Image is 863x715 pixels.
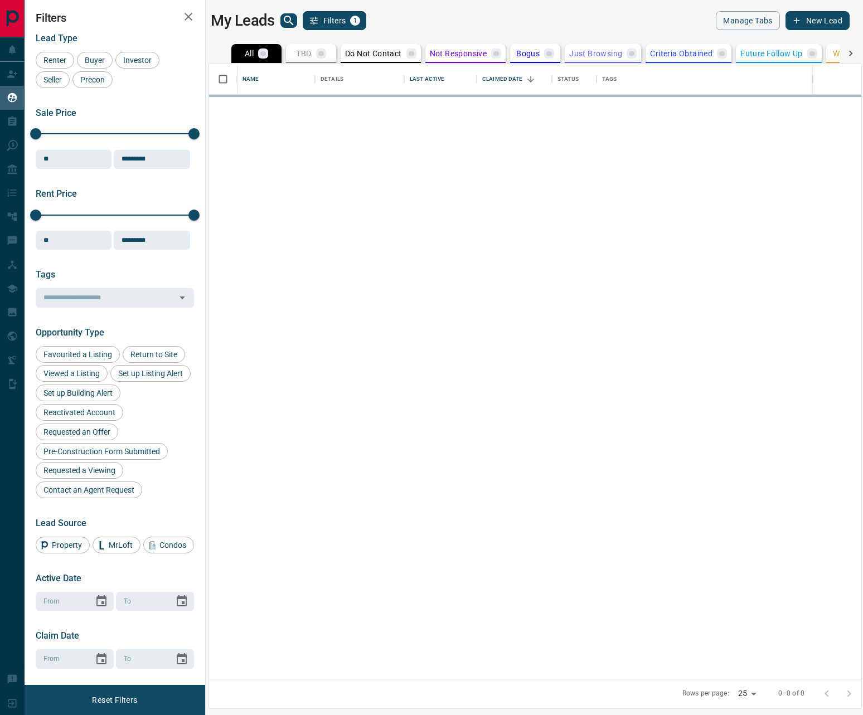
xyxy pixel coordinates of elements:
div: Property [36,537,90,553]
button: Sort [523,71,539,87]
button: New Lead [786,11,850,30]
p: Just Browsing [569,50,622,57]
span: MrLoft [105,541,137,549]
span: Return to Site [127,350,181,359]
span: Active Date [36,573,81,583]
span: Investor [119,56,156,65]
span: Pre-Construction Form Submitted [40,447,164,456]
div: Status [557,64,579,95]
p: Future Follow Up [740,50,802,57]
span: Tags [36,269,55,280]
div: Return to Site [123,346,185,363]
span: Set up Listing Alert [114,369,187,378]
div: Status [552,64,597,95]
div: Renter [36,52,74,69]
p: All [245,50,254,57]
div: Name [243,64,259,95]
div: Investor [115,52,159,69]
p: Bogus [516,50,540,57]
div: Requested an Offer [36,424,118,440]
div: 25 [734,685,760,702]
div: Pre-Construction Form Submitted [36,443,168,460]
span: Seller [40,75,66,84]
span: Favourited a Listing [40,350,116,359]
div: Claimed Date [482,64,523,95]
button: Choose date [171,590,193,612]
p: Rows per page: [682,689,729,698]
button: Choose date [171,648,193,670]
div: Set up Building Alert [36,385,120,401]
p: Do Not Contact [345,50,402,57]
button: Choose date [90,648,113,670]
p: Criteria Obtained [650,50,712,57]
div: Last Active [404,64,477,95]
div: Viewed a Listing [36,365,108,382]
span: Lead Type [36,33,77,43]
span: Precon [76,75,109,84]
div: Name [237,64,315,95]
span: 1 [351,17,359,25]
span: Opportunity Type [36,327,104,338]
button: Choose date [90,590,113,612]
span: Lead Source [36,518,86,528]
h1: My Leads [211,12,275,30]
span: Set up Building Alert [40,388,117,397]
div: Condos [143,537,194,553]
span: Rent Price [36,188,77,199]
p: Warm [833,50,855,57]
div: Seller [36,71,70,88]
p: 0–0 of 0 [778,689,804,698]
div: Requested a Viewing [36,462,123,479]
div: Claimed Date [477,64,552,95]
div: Details [315,64,404,95]
div: MrLoft [93,537,140,553]
span: Condos [156,541,190,549]
h2: Filters [36,11,194,25]
span: Viewed a Listing [40,369,104,378]
button: Filters1 [303,11,367,30]
span: Sale Price [36,108,76,118]
div: Details [321,64,343,95]
div: Set up Listing Alert [110,365,191,382]
span: Claim Date [36,630,79,641]
span: Renter [40,56,70,65]
button: Reset Filters [85,690,144,709]
div: Tags [597,64,813,95]
span: Property [48,541,86,549]
div: Buyer [77,52,113,69]
span: Buyer [81,56,109,65]
button: search button [280,13,297,28]
div: Tags [602,64,617,95]
div: Favourited a Listing [36,346,120,363]
div: Last Active [410,64,444,95]
button: Manage Tabs [716,11,779,30]
div: Reactivated Account [36,404,123,421]
p: TBD [296,50,311,57]
div: Contact an Agent Request [36,481,142,498]
span: Requested a Viewing [40,466,119,475]
button: Open [174,290,190,305]
span: Contact an Agent Request [40,485,138,494]
span: Requested an Offer [40,427,114,436]
div: Precon [72,71,113,88]
span: Reactivated Account [40,408,119,417]
p: Not Responsive [430,50,487,57]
